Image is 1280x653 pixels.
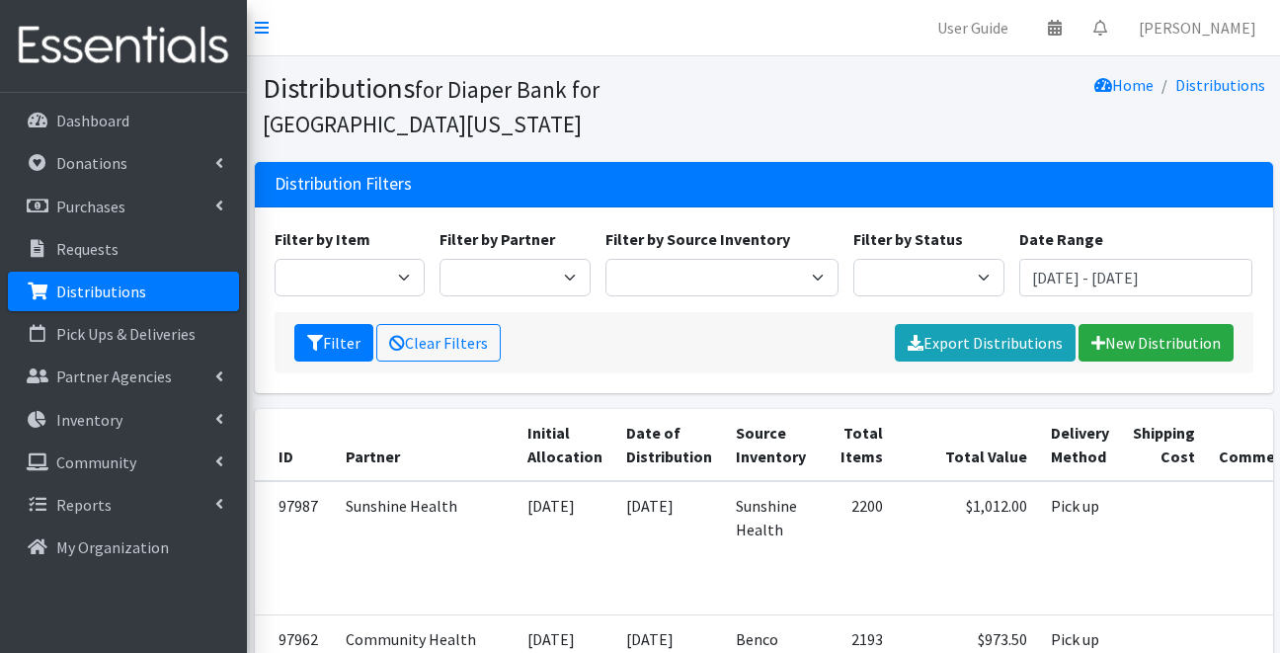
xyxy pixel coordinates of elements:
[334,481,516,614] td: Sunshine Health
[294,324,373,362] button: Filter
[614,409,724,481] th: Date of Distribution
[56,495,112,515] p: Reports
[8,485,239,525] a: Reports
[614,481,724,614] td: [DATE]
[56,111,129,130] p: Dashboard
[1019,227,1103,251] label: Date Range
[1079,324,1234,362] a: New Distribution
[1094,75,1154,95] a: Home
[724,409,823,481] th: Source Inventory
[823,409,895,481] th: Total Items
[895,324,1076,362] a: Export Distributions
[56,410,122,430] p: Inventory
[255,409,334,481] th: ID
[895,409,1039,481] th: Total Value
[263,71,757,139] h1: Distributions
[56,239,119,259] p: Requests
[921,8,1024,47] a: User Guide
[8,528,239,567] a: My Organization
[56,537,169,557] p: My Organization
[255,481,334,614] td: 97987
[1039,409,1121,481] th: Delivery Method
[56,197,125,216] p: Purchases
[8,357,239,396] a: Partner Agencies
[8,187,239,226] a: Purchases
[440,227,555,251] label: Filter by Partner
[8,143,239,183] a: Donations
[724,481,823,614] td: Sunshine Health
[1121,409,1207,481] th: Shipping Cost
[516,409,614,481] th: Initial Allocation
[1039,481,1121,614] td: Pick up
[1123,8,1272,47] a: [PERSON_NAME]
[8,13,239,79] img: HumanEssentials
[895,481,1039,614] td: $1,012.00
[8,101,239,140] a: Dashboard
[8,400,239,440] a: Inventory
[1175,75,1265,95] a: Distributions
[56,282,146,301] p: Distributions
[263,75,600,138] small: for Diaper Bank for [GEOGRAPHIC_DATA][US_STATE]
[56,153,127,173] p: Donations
[56,324,196,344] p: Pick Ups & Deliveries
[56,452,136,472] p: Community
[334,409,516,481] th: Partner
[56,367,172,386] p: Partner Agencies
[275,227,370,251] label: Filter by Item
[376,324,501,362] a: Clear Filters
[8,229,239,269] a: Requests
[853,227,963,251] label: Filter by Status
[275,174,412,195] h3: Distribution Filters
[516,481,614,614] td: [DATE]
[823,481,895,614] td: 2200
[8,443,239,482] a: Community
[8,314,239,354] a: Pick Ups & Deliveries
[605,227,790,251] label: Filter by Source Inventory
[8,272,239,311] a: Distributions
[1019,259,1253,296] input: January 1, 2011 - December 31, 2011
